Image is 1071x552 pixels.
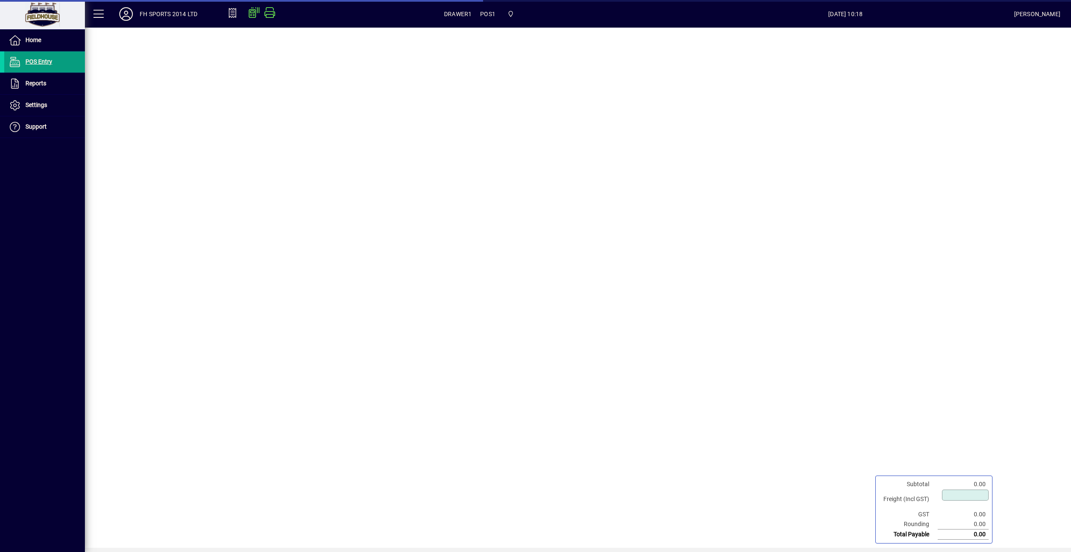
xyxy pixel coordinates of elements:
[4,116,85,138] a: Support
[938,529,989,540] td: 0.00
[879,510,938,519] td: GST
[938,519,989,529] td: 0.00
[25,37,41,43] span: Home
[879,489,938,510] td: Freight (Incl GST)
[4,73,85,94] a: Reports
[140,7,197,21] div: FH SPORTS 2014 LTD
[938,510,989,519] td: 0.00
[879,529,938,540] td: Total Payable
[938,479,989,489] td: 0.00
[879,519,938,529] td: Rounding
[444,7,472,21] span: DRAWER1
[4,30,85,51] a: Home
[25,58,52,65] span: POS Entry
[25,80,46,87] span: Reports
[25,123,47,130] span: Support
[25,101,47,108] span: Settings
[480,7,495,21] span: POS1
[1014,7,1060,21] div: [PERSON_NAME]
[112,6,140,22] button: Profile
[879,479,938,489] td: Subtotal
[677,7,1014,21] span: [DATE] 10:18
[4,95,85,116] a: Settings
